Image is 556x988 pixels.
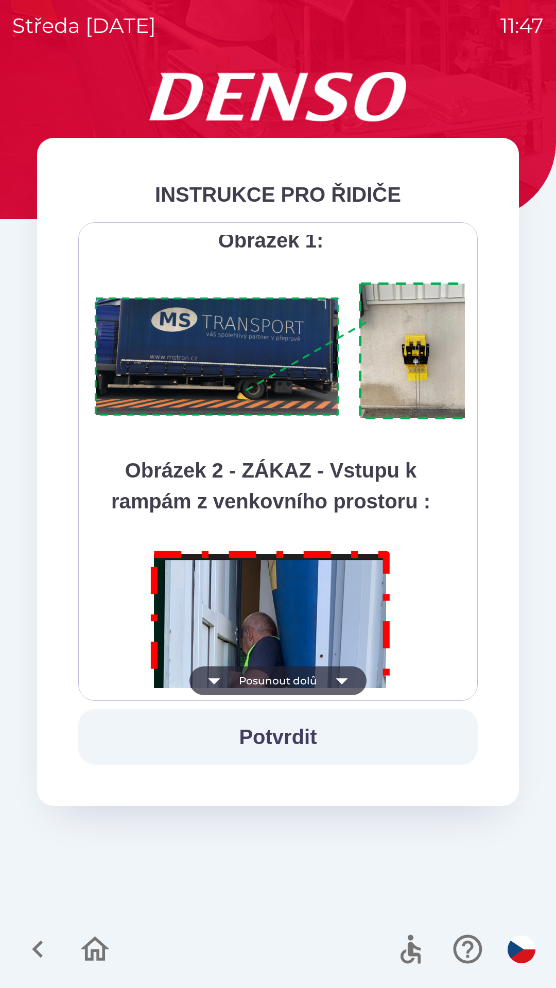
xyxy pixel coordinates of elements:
[37,72,519,121] img: Logo
[78,709,478,765] button: Potvrdit
[218,229,324,252] strong: Obrázek 1:
[12,10,156,41] p: středa [DATE]
[91,276,491,426] img: A1ym8hFSA0ukAAAAAElFTkSuQmCC
[500,10,544,41] p: 11:47
[111,459,430,513] strong: Obrázek 2 - ZÁKAZ - Vstupu k rampám z venkovního prostoru :
[139,537,403,915] img: M8MNayrTL6gAAAABJRU5ErkJggg==
[189,666,367,695] button: Posunout dolů
[508,936,535,963] img: cs flag
[78,179,478,210] div: INSTRUKCE PRO ŘIDIČE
